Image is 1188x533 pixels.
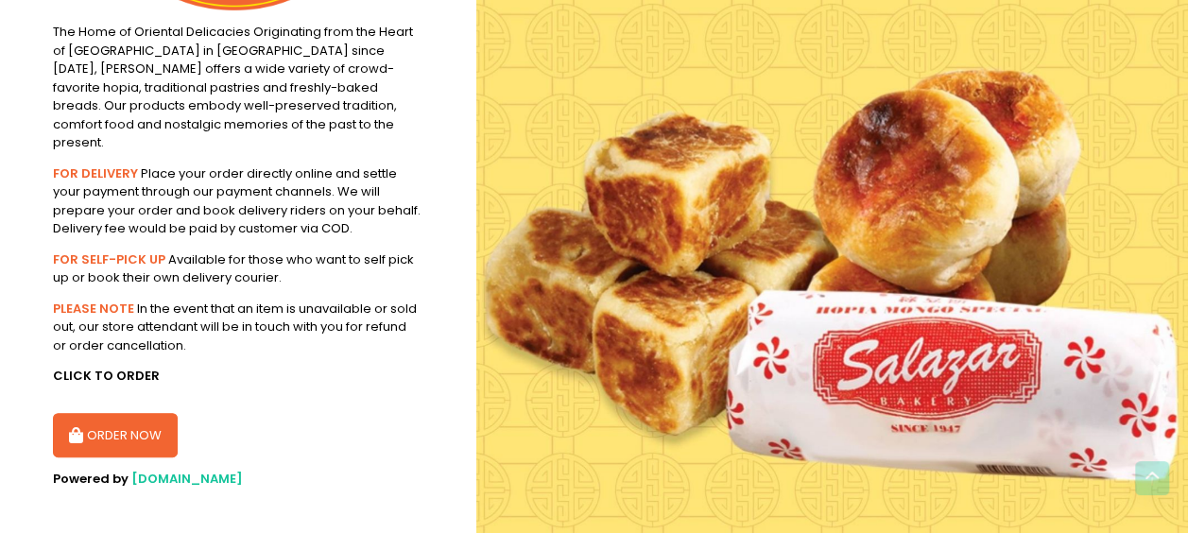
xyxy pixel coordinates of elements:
b: FOR SELF-PICK UP [53,250,165,268]
div: Place your order directly online and settle your payment through our payment channels. We will pr... [53,164,422,238]
div: CLICK TO ORDER [53,367,422,386]
div: Available for those who want to self pick up or book their own delivery courier. [53,250,422,287]
b: PLEASE NOTE [53,300,134,318]
div: The Home of Oriental Delicacies Originating from the Heart of [GEOGRAPHIC_DATA] in [GEOGRAPHIC_DA... [53,23,422,152]
div: In the event that an item is unavailable or sold out, our store attendant will be in touch with y... [53,300,422,355]
div: Powered by [53,470,422,489]
button: ORDER NOW [53,413,178,458]
b: FOR DELIVERY [53,164,138,182]
a: [DOMAIN_NAME] [131,470,243,488]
